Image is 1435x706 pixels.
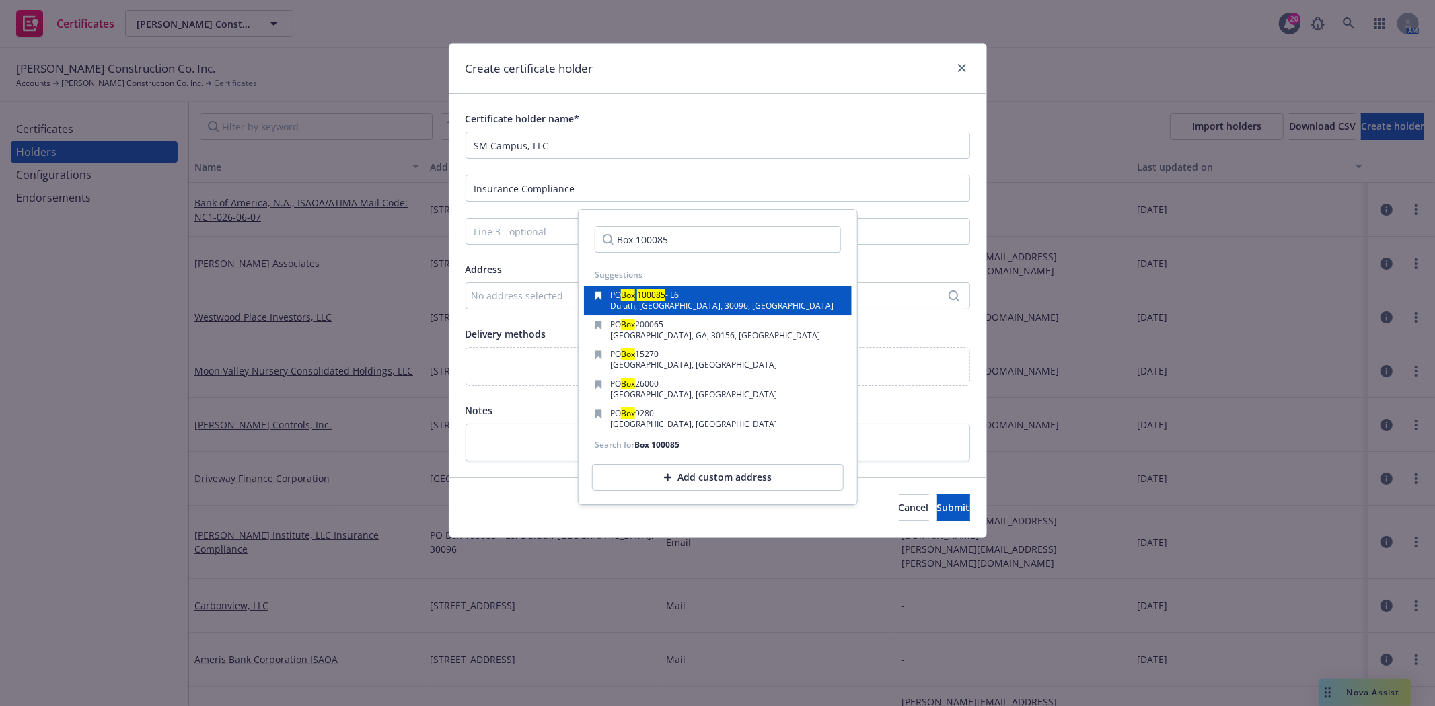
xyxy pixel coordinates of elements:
a: close [954,60,970,76]
span: [GEOGRAPHIC_DATA], GA, 30156, [GEOGRAPHIC_DATA] [610,329,820,341]
span: [GEOGRAPHIC_DATA], [GEOGRAPHIC_DATA] [610,359,777,370]
svg: Search [949,290,959,301]
div: Box 100085 [634,439,679,450]
input: Line 3 - optional [466,218,970,245]
h1: Create certificate holder [466,60,593,77]
span: Address [466,263,503,276]
input: Line 2 - optional [466,175,970,202]
button: Submit [937,494,970,521]
div: Add a delivery method [466,347,970,386]
span: Notes [466,404,493,417]
span: Certificate holder name* [466,112,580,125]
span: PO [610,348,621,360]
div: Suggestions [595,269,841,280]
span: [GEOGRAPHIC_DATA], [GEOGRAPHIC_DATA] [610,389,777,400]
span: Submit [937,501,970,514]
span: Delivery methods [466,327,546,340]
mark: Box [621,289,635,301]
mark: Box [621,378,635,389]
span: - L6 [665,289,679,301]
span: 26000 [635,378,659,389]
button: Add custom address [592,464,844,491]
button: POBox200065[GEOGRAPHIC_DATA], GA, 30156, [GEOGRAPHIC_DATA] [584,315,852,345]
button: POBox26000[GEOGRAPHIC_DATA], [GEOGRAPHIC_DATA] [584,375,852,404]
span: [GEOGRAPHIC_DATA], [GEOGRAPHIC_DATA] [610,418,777,430]
input: Line 1 [466,132,970,159]
button: POBox15270[GEOGRAPHIC_DATA], [GEOGRAPHIC_DATA] [584,345,852,375]
span: 9280 [635,407,654,419]
span: 15270 [635,348,659,360]
input: Search [595,226,841,253]
mark: Box [621,348,635,360]
mark: 100085 [637,289,665,301]
div: No address selected [472,288,951,303]
span: PO [610,378,621,389]
span: Duluth, [GEOGRAPHIC_DATA], 30096, [GEOGRAPHIC_DATA] [610,300,834,311]
button: No address selected [466,282,970,309]
span: Cancel [899,501,929,514]
span: PO [610,407,621,419]
span: PO [610,319,621,330]
button: POBox100085- L6Duluth, [GEOGRAPHIC_DATA], 30096, [GEOGRAPHIC_DATA] [584,286,852,315]
span: 200065 [635,319,663,330]
mark: Box [621,319,635,330]
button: Cancel [899,494,929,521]
div: Search for [595,439,679,450]
button: POBox9280[GEOGRAPHIC_DATA], [GEOGRAPHIC_DATA] [584,404,852,434]
mark: Box [621,407,635,419]
span: PO [610,289,621,301]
